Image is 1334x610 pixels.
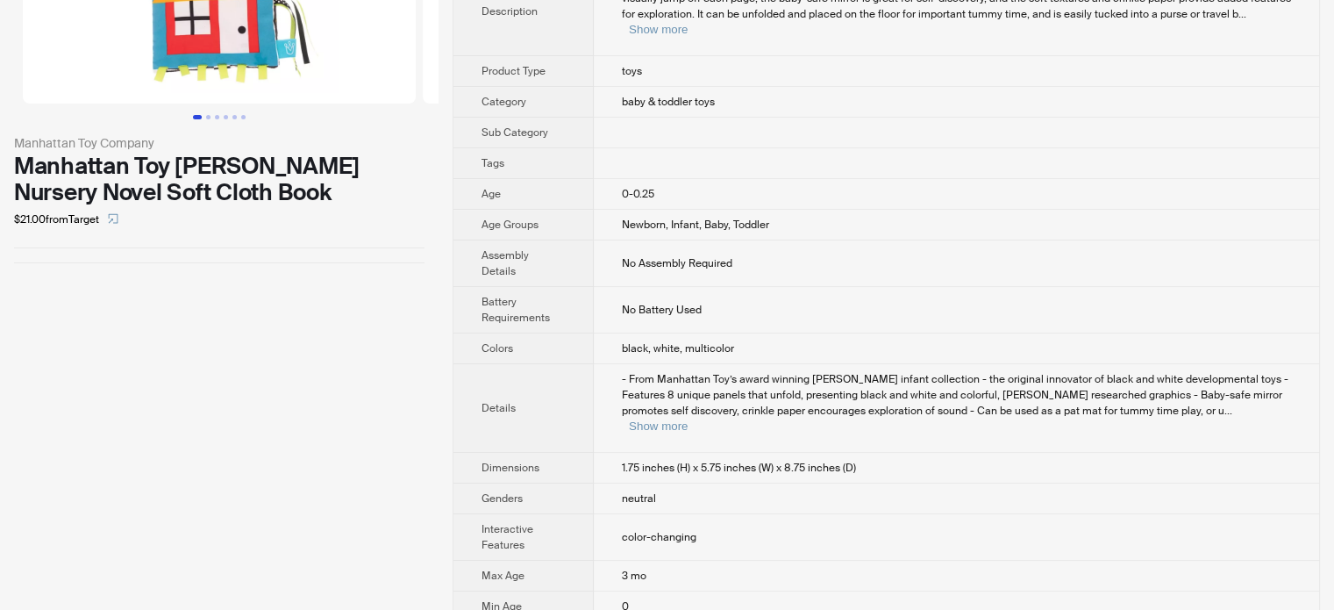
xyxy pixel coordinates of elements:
[622,492,656,506] span: neutral
[482,248,529,278] span: Assembly Details
[1224,404,1232,418] span: ...
[482,295,550,325] span: Battery Requirements
[482,156,504,170] span: Tags
[482,126,548,140] span: Sub Category
[622,218,769,232] span: Newborn, Infant, Baby, Toddler
[1238,7,1246,21] span: ...
[629,23,688,36] button: Expand
[622,372,1288,418] span: - From Manhattan Toy’s award winning [PERSON_NAME] infant collection - the original innovator of ...
[622,371,1291,434] div: - From Manhattan Toy’s award winning Wimmer-Ferguson infant collection - the original innovator o...
[622,256,732,270] span: No Assembly Required
[622,303,702,317] span: No Battery Used
[232,115,237,119] button: Go to slide 5
[14,205,424,233] div: $21.00 from Target
[482,341,513,355] span: Colors
[622,530,696,544] span: color-changing
[14,133,424,153] div: Manhattan Toy Company
[206,115,210,119] button: Go to slide 2
[193,115,202,119] button: Go to slide 1
[482,218,539,232] span: Age Groups
[482,95,526,109] span: Category
[622,341,734,355] span: black, white, multicolor
[482,522,533,552] span: Interactive Features
[629,420,688,433] button: Expand
[482,401,516,415] span: Details
[622,461,856,475] span: 1.75 inches (H) x 5.75 inches (W) x 8.75 inches (D)
[108,213,118,224] span: select
[622,64,642,78] span: toys
[482,187,501,201] span: Age
[482,64,546,78] span: Product Type
[622,95,715,109] span: baby & toddler toys
[482,492,523,506] span: Genders
[241,115,246,119] button: Go to slide 6
[14,153,424,205] div: Manhattan Toy [PERSON_NAME] Nursery Novel Soft Cloth Book
[482,461,539,475] span: Dimensions
[622,187,654,201] span: 0-0.25
[215,115,219,119] button: Go to slide 3
[482,4,538,18] span: Description
[482,569,524,583] span: Max Age
[622,569,646,583] span: 3 mo
[224,115,228,119] button: Go to slide 4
